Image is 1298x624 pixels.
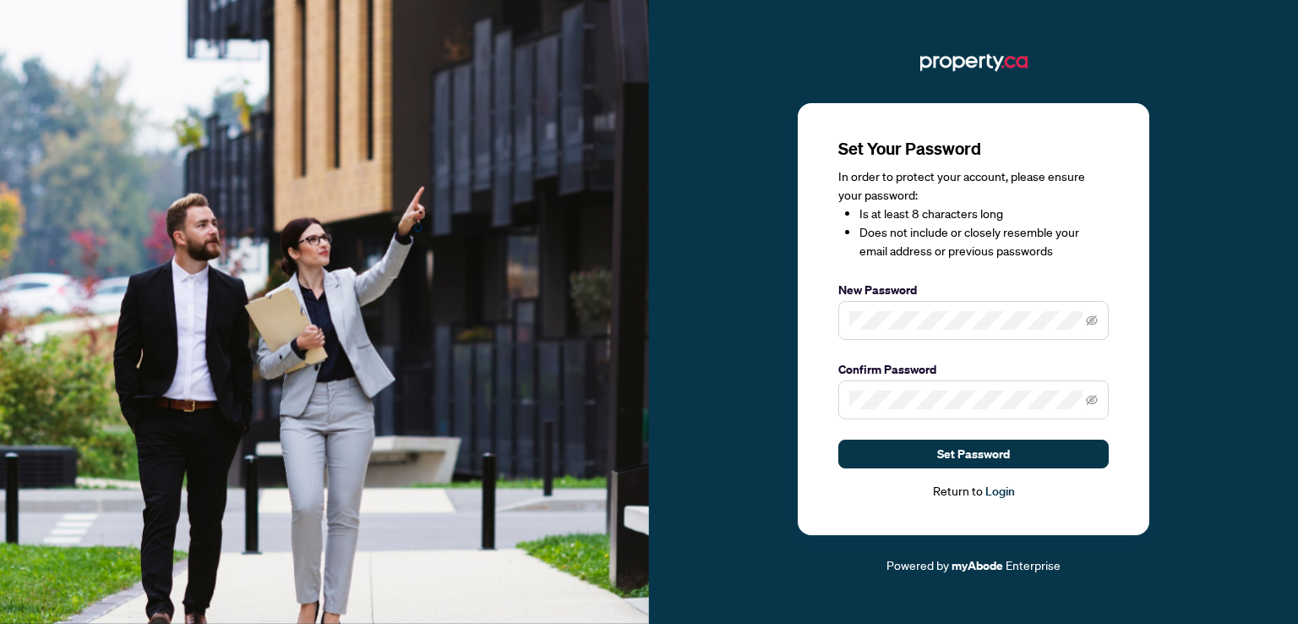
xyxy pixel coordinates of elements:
[985,484,1015,499] a: Login
[838,360,1109,379] label: Confirm Password
[886,557,949,572] span: Powered by
[937,441,1010,468] span: Set Password
[838,281,1109,299] label: New Password
[838,482,1109,501] div: Return to
[952,556,1003,575] a: myAbode
[1086,315,1098,326] span: eye-invisible
[1086,394,1098,406] span: eye-invisible
[920,49,1028,76] img: ma-logo
[838,167,1109,260] div: In order to protect your account, please ensure your password:
[838,137,1109,161] h3: Set Your Password
[1006,557,1061,572] span: Enterprise
[859,205,1109,223] li: Is at least 8 characters long
[859,223,1109,260] li: Does not include or closely resemble your email address or previous passwords
[838,440,1109,468] button: Set Password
